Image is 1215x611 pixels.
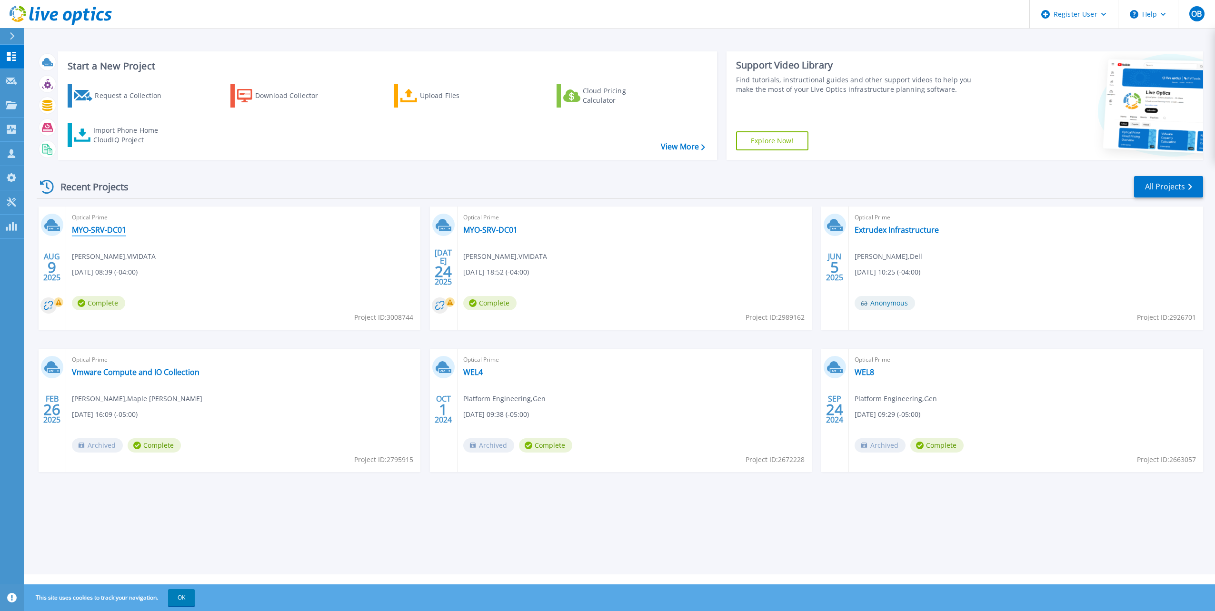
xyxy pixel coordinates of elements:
[434,392,452,427] div: OCT 2024
[826,250,844,285] div: JUN 2025
[1134,176,1203,197] a: All Projects
[855,225,939,235] a: Extrudex Infrastructure
[72,367,199,377] a: Vmware Compute and IO Collection
[463,267,529,277] span: [DATE] 18:52 (-04:00)
[230,84,337,108] a: Download Collector
[736,59,982,71] div: Support Video Library
[463,409,529,420] span: [DATE] 09:38 (-05:00)
[72,267,138,277] span: [DATE] 08:39 (-04:00)
[855,394,937,404] span: Platform Engineering , Gen
[72,296,125,310] span: Complete
[855,409,920,420] span: [DATE] 09:29 (-05:00)
[72,225,126,235] a: MYO-SRV-DC01
[463,251,547,262] span: [PERSON_NAME] , VIVIDATA
[855,212,1197,223] span: Optical Prime
[463,212,806,223] span: Optical Prime
[463,367,483,377] a: WEL4
[255,86,331,105] div: Download Collector
[855,251,922,262] span: [PERSON_NAME] , Dell
[420,86,496,105] div: Upload Files
[463,225,518,235] a: MYO-SRV-DC01
[736,131,808,150] a: Explore Now!
[72,355,415,365] span: Optical Prime
[1137,312,1196,323] span: Project ID: 2926701
[736,75,982,94] div: Find tutorials, instructional guides and other support videos to help you make the most of your L...
[1137,454,1196,465] span: Project ID: 2663057
[354,312,413,323] span: Project ID: 3008744
[661,142,705,151] a: View More
[463,394,546,404] span: Platform Engineering , Gen
[830,263,839,271] span: 5
[93,126,168,145] div: Import Phone Home CloudIQ Project
[746,312,805,323] span: Project ID: 2989162
[855,438,906,453] span: Archived
[557,84,663,108] a: Cloud Pricing Calculator
[855,296,915,310] span: Anonymous
[463,296,517,310] span: Complete
[855,267,920,277] span: [DATE] 10:25 (-04:00)
[855,367,874,377] a: WEL8
[354,454,413,465] span: Project ID: 2795915
[910,438,964,453] span: Complete
[826,405,843,414] span: 24
[128,438,181,453] span: Complete
[168,589,195,606] button: OK
[37,175,141,198] div: Recent Projects
[26,589,195,606] span: This site uses cookies to track your navigation.
[48,263,56,271] span: 9
[826,392,844,427] div: SEP 2024
[394,84,500,108] a: Upload Files
[68,84,174,108] a: Request a Collection
[72,409,138,420] span: [DATE] 16:09 (-05:00)
[434,250,452,285] div: [DATE] 2025
[746,454,805,465] span: Project ID: 2672228
[43,405,60,414] span: 26
[439,405,448,414] span: 1
[72,394,202,404] span: [PERSON_NAME] , Maple [PERSON_NAME]
[43,250,61,285] div: AUG 2025
[72,212,415,223] span: Optical Prime
[583,86,659,105] div: Cloud Pricing Calculator
[463,438,514,453] span: Archived
[95,86,171,105] div: Request a Collection
[855,355,1197,365] span: Optical Prime
[519,438,572,453] span: Complete
[435,267,452,276] span: 24
[1191,10,1202,18] span: OB
[68,61,705,71] h3: Start a New Project
[72,251,156,262] span: [PERSON_NAME] , VIVIDATA
[463,355,806,365] span: Optical Prime
[72,438,123,453] span: Archived
[43,392,61,427] div: FEB 2025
